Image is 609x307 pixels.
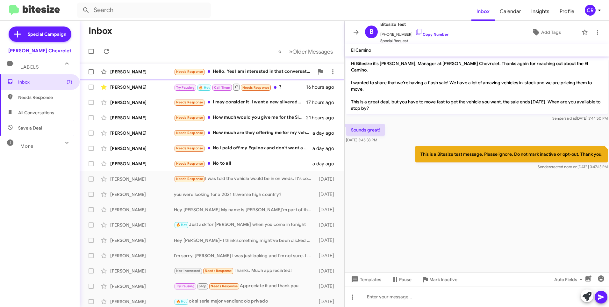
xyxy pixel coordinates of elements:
[20,64,39,70] span: Labels
[565,116,576,121] span: said at
[399,274,412,285] span: Pause
[316,191,339,198] div: [DATE]
[110,161,174,167] div: [PERSON_NAME]
[110,222,174,228] div: [PERSON_NAME]
[369,27,374,37] span: B
[380,38,448,44] span: Special Request
[174,282,316,290] div: Appreciate it and thank you
[316,298,339,305] div: [DATE]
[174,114,306,121] div: How much would you give me for the Silverado
[549,274,590,285] button: Auto Fields
[346,124,385,136] p: Sounds great!
[110,206,174,213] div: [PERSON_NAME]
[316,222,339,228] div: [DATE]
[176,299,187,303] span: 🔥 Hot
[429,274,457,285] span: Mark Inactive
[174,99,306,106] div: I may consider it. I want a new silverado trail boss with the deisel, depending on the interests ...
[77,3,211,18] input: Search
[211,284,238,288] span: Needs Response
[552,116,608,121] span: Sender [DATE] 3:44:50 PM
[199,86,210,90] span: 🔥 Hot
[346,58,608,114] p: Hi Bitesize it's [PERSON_NAME], Manager at [PERSON_NAME] Chevrolet. Thanks again for reaching out...
[176,161,203,166] span: Needs Response
[415,146,608,162] p: This is a Bitesize test message. Please ignore. Do not mark inactive or opt-out. Thank you!
[18,109,54,116] span: All Conversations
[306,115,339,121] div: 21 hours ago
[205,269,232,273] span: Needs Response
[18,125,42,131] span: Save a Deal
[316,206,339,213] div: [DATE]
[345,274,386,285] button: Templates
[316,252,339,259] div: [DATE]
[316,283,339,289] div: [DATE]
[176,146,203,150] span: Needs Response
[110,252,174,259] div: [PERSON_NAME]
[174,160,312,167] div: No to all
[174,298,316,305] div: ok si seria mejor vendiendolo privado
[174,129,312,137] div: How much are they offering me for my vehicle?
[538,164,608,169] span: Sender [DATE] 3:47:13 PM
[176,86,195,90] span: Try Pausing
[174,175,316,183] div: I was told the vehicle would be in on weds. It's coming from the fulfillment center.
[110,237,174,243] div: [PERSON_NAME]
[555,2,579,21] span: Profile
[174,68,314,75] div: Hello. Yes I am interested in that conversation.
[176,269,201,273] span: Not-Interested
[350,274,381,285] span: Templates
[306,99,339,106] div: 17 hours ago
[174,83,306,91] div: ?
[289,48,292,56] span: »
[417,274,462,285] button: Mark Inactive
[18,94,72,101] span: Needs Response
[174,145,312,152] div: No I paid off my Equinox and don't want a payment for a while
[110,176,174,182] div: [PERSON_NAME]
[495,2,526,21] a: Calendar
[386,274,417,285] button: Pause
[346,138,377,142] span: [DATE] 3:45:38 PM
[316,237,339,243] div: [DATE]
[278,48,282,56] span: «
[110,191,174,198] div: [PERSON_NAME]
[312,161,339,167] div: a day ago
[292,48,333,55] span: Older Messages
[9,26,71,42] a: Special Campaign
[285,45,337,58] button: Next
[176,131,203,135] span: Needs Response
[89,26,112,36] h1: Inbox
[415,32,448,37] a: Copy Number
[174,191,316,198] div: you were looking for a 2021 traverse high country?
[110,115,174,121] div: [PERSON_NAME]
[110,268,174,274] div: [PERSON_NAME]
[176,284,195,288] span: Try Pausing
[110,145,174,152] div: [PERSON_NAME]
[174,237,316,243] div: Hey [PERSON_NAME]- I think something might've been clicked when I was on the website for service ...
[110,69,174,75] div: [PERSON_NAME]
[110,99,174,106] div: [PERSON_NAME]
[174,206,316,213] div: Hey [PERSON_NAME] My name is [PERSON_NAME]'m part of the sales team, do you have some time [DATE]...
[312,145,339,152] div: a day ago
[20,143,33,149] span: More
[214,86,231,90] span: Call Them
[174,252,316,259] div: I'm sorry, [PERSON_NAME] I was just looking and I'm not sure. I will stop by if I have a chance s...
[176,70,203,74] span: Needs Response
[67,79,72,85] span: (7)
[380,28,448,38] span: [PHONE_NUMBER]
[110,84,174,90] div: [PERSON_NAME]
[275,45,337,58] nav: Page navigation example
[550,164,577,169] span: created note on
[554,274,585,285] span: Auto Fields
[306,84,339,90] div: 16 hours ago
[8,48,71,54] div: [PERSON_NAME] Chevrolet
[176,116,203,120] span: Needs Response
[471,2,495,21] a: Inbox
[351,47,371,53] span: El Camino
[176,100,203,104] span: Needs Response
[579,5,602,16] button: CR
[28,31,66,37] span: Special Campaign
[316,268,339,274] div: [DATE]
[316,176,339,182] div: [DATE]
[585,5,596,16] div: CR
[110,298,174,305] div: [PERSON_NAME]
